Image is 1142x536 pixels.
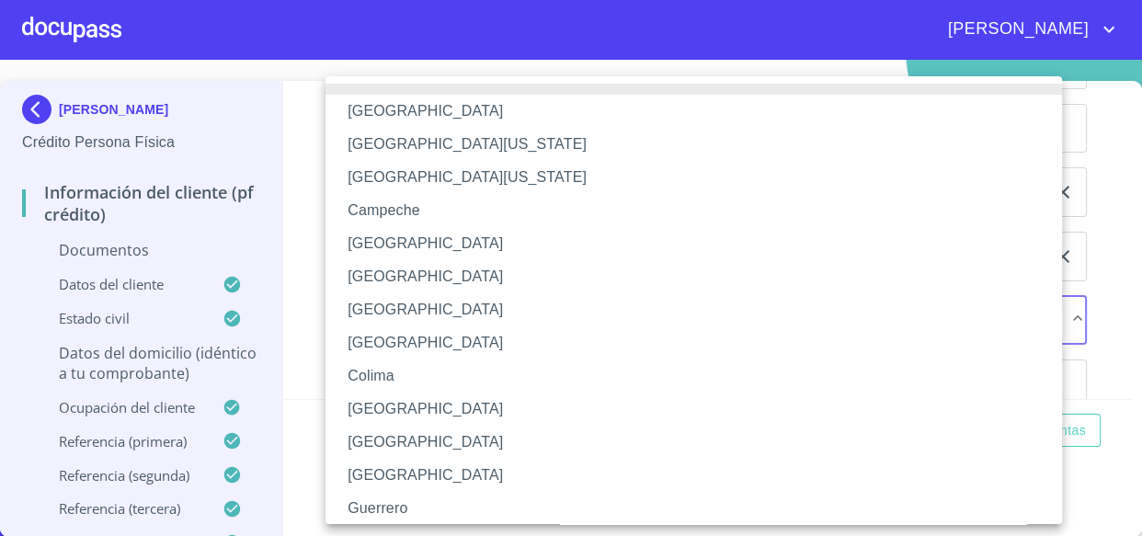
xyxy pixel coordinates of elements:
[325,293,1075,326] li: [GEOGRAPHIC_DATA]
[325,227,1075,260] li: [GEOGRAPHIC_DATA]
[325,161,1075,194] li: [GEOGRAPHIC_DATA][US_STATE]
[325,393,1075,426] li: [GEOGRAPHIC_DATA]
[325,128,1075,161] li: [GEOGRAPHIC_DATA][US_STATE]
[325,95,1075,128] li: [GEOGRAPHIC_DATA]
[325,459,1075,492] li: [GEOGRAPHIC_DATA]
[325,426,1075,459] li: [GEOGRAPHIC_DATA]
[325,260,1075,293] li: [GEOGRAPHIC_DATA]
[325,194,1075,227] li: Campeche
[325,492,1075,525] li: Guerrero
[325,326,1075,359] li: [GEOGRAPHIC_DATA]
[325,359,1075,393] li: Colima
